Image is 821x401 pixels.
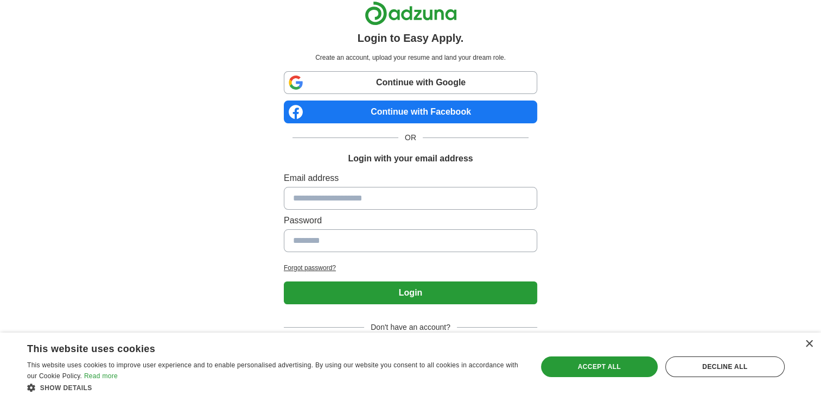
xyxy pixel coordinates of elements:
a: Continue with Facebook [284,101,537,123]
img: Adzuna logo [365,1,457,26]
h1: Login with your email address [348,152,473,165]
div: Close [805,340,813,348]
button: Login [284,281,537,304]
span: Show details [40,384,92,392]
span: This website uses cookies to improve user experience and to enable personalised advertising. By u... [27,361,518,380]
span: OR [398,132,423,143]
a: Continue with Google [284,71,537,94]
p: Create an account, upload your resume and land your dream role. [286,53,535,62]
h1: Login to Easy Apply. [358,30,464,46]
a: Forgot password? [284,263,537,273]
div: This website uses cookies [27,339,495,355]
span: Don't have an account? [364,322,457,333]
div: Show details [27,382,522,393]
a: Read more, opens a new window [84,372,118,380]
label: Password [284,214,537,227]
label: Email address [284,172,537,185]
div: Accept all [541,356,658,377]
div: Decline all [665,356,785,377]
